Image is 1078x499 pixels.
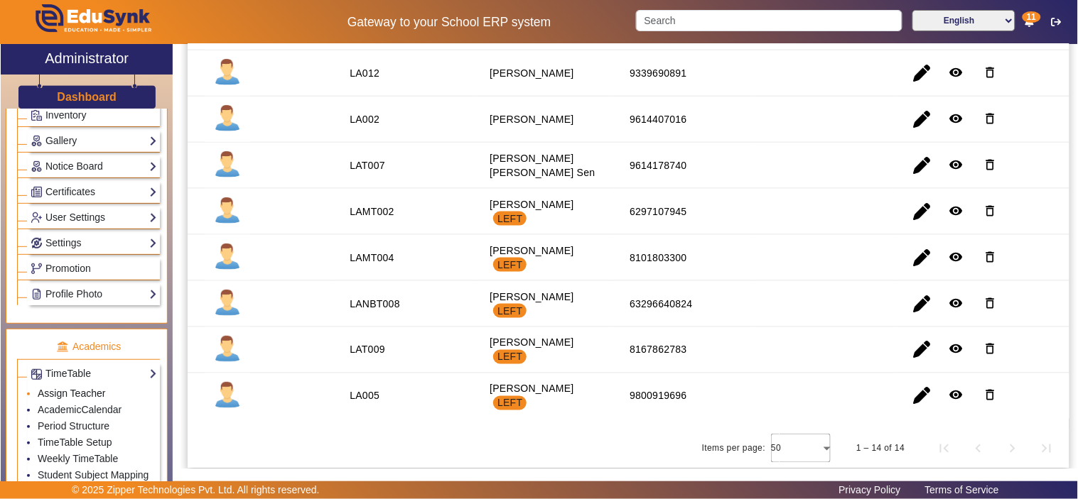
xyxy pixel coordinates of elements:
[350,343,385,357] div: LAT009
[983,204,997,218] mat-icon: delete_outline
[983,158,997,172] mat-icon: delete_outline
[983,296,997,310] mat-icon: delete_outline
[490,291,573,317] staff-with-status: [PERSON_NAME]
[210,194,245,229] img: profile.png
[490,67,573,79] staff-with-status: [PERSON_NAME]
[1023,11,1040,23] span: 11
[949,342,963,356] mat-icon: remove_red_eye
[630,66,686,80] div: 9339690891
[630,251,686,265] div: 8101803300
[497,396,522,410] span: LEFT
[949,296,963,310] mat-icon: remove_red_eye
[630,389,686,403] div: 9800919696
[38,388,105,399] a: Assign Teacher
[497,212,522,226] span: LEFT
[983,250,997,264] mat-icon: delete_outline
[56,341,69,353] img: academic.png
[38,437,112,448] a: TimeTable Setup
[210,148,245,183] img: profile.png
[497,304,522,318] span: LEFT
[350,204,394,219] div: LAMT002
[350,112,379,126] div: LA002
[31,263,42,274] img: Branchoperations.png
[350,389,379,403] div: LA005
[949,250,963,264] mat-icon: remove_red_eye
[38,469,149,481] a: Student Subject Mapping
[832,481,908,499] a: Privacy Policy
[1,44,173,75] a: Administrator
[983,65,997,79] mat-icon: delete_outline
[1030,432,1064,466] button: Last page
[350,158,385,172] div: LAT007
[630,158,686,172] div: 9614178740
[490,114,573,125] staff-with-status: [PERSON_NAME]
[949,388,963,402] mat-icon: remove_red_eye
[983,111,997,126] mat-icon: delete_outline
[31,261,157,277] a: Promotion
[490,199,573,224] staff-with-status: [PERSON_NAME]
[636,10,902,31] input: Search
[918,481,1006,499] a: Terms of Service
[927,432,961,466] button: First page
[38,404,122,415] a: AcademicCalendar
[210,102,245,137] img: profile.png
[45,263,91,274] span: Promotion
[497,258,522,272] span: LEFT
[490,245,573,270] staff-with-status: [PERSON_NAME]
[630,297,692,311] div: 63296640824
[210,378,245,414] img: profile.png
[350,251,394,265] div: LAMT004
[38,453,118,464] a: Weekly TimeTable
[38,420,109,432] a: Period Structure
[490,337,573,363] staff-with-status: [PERSON_NAME]
[210,240,245,275] img: profile.png
[949,65,963,79] mat-icon: remove_red_eye
[630,112,686,126] div: 9614407016
[31,107,157,124] a: Inventory
[350,66,379,80] div: LA012
[45,50,129,67] h2: Administrator
[983,388,997,402] mat-icon: delete_outline
[630,343,686,357] div: 8167862783
[949,204,963,218] mat-icon: remove_red_eye
[56,89,117,104] a: Dashboard
[949,111,963,126] mat-icon: remove_red_eye
[210,286,245,322] img: profile.png
[210,332,245,368] img: profile.png
[490,153,595,178] staff-with-status: [PERSON_NAME] [PERSON_NAME] Sen
[996,432,1030,466] button: Next page
[630,204,686,219] div: 6297107945
[702,442,765,456] div: Items per page:
[17,339,160,354] p: Academics
[72,483,320,498] p: © 2025 Zipper Technologies Pvt. Ltd. All rights reserved.
[856,442,905,456] div: 1 – 14 of 14
[961,432,996,466] button: Previous page
[57,90,117,104] h3: Dashboard
[277,15,621,30] h5: Gateway to your School ERP system
[210,55,245,91] img: profile.png
[949,158,963,172] mat-icon: remove_red_eye
[983,342,997,356] mat-icon: delete_outline
[350,297,399,311] div: LANBT008
[45,109,87,121] span: Inventory
[497,350,522,364] span: LEFT
[490,383,573,409] staff-with-status: [PERSON_NAME]
[31,110,42,121] img: Inventory.png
